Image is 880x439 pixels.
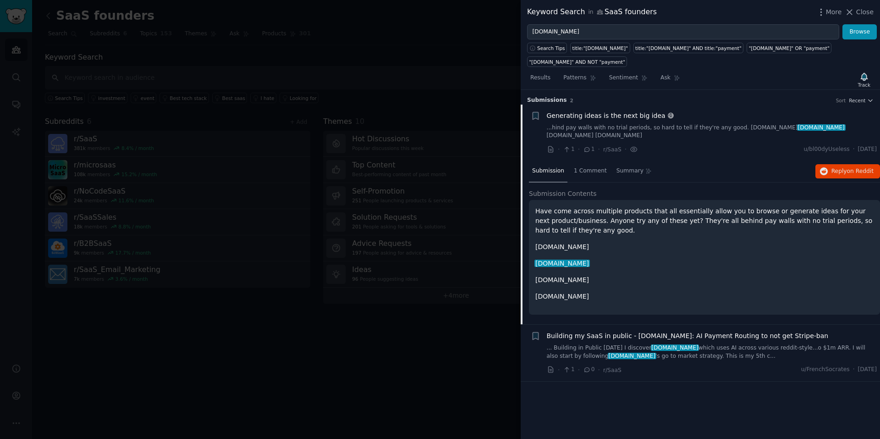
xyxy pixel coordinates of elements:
[558,144,560,154] span: ·
[527,71,554,89] a: Results
[578,365,580,375] span: ·
[603,367,621,373] span: r/SaaS
[527,6,657,18] div: Keyword Search SaaS founders
[856,7,874,17] span: Close
[849,97,865,104] span: Recent
[527,56,627,67] a: "[DOMAIN_NAME]" AND NOT "payment"
[535,292,874,301] p: [DOMAIN_NAME]
[547,331,829,341] a: Building my SaaS in public - [DOMAIN_NAME]: AI Payment Routing to not get Stripe-ban
[529,59,625,65] div: "[DOMAIN_NAME]" AND NOT "payment"
[858,366,877,374] span: [DATE]
[558,365,560,375] span: ·
[858,82,870,88] div: Track
[657,71,683,89] a: Ask
[578,144,580,154] span: ·
[651,345,699,351] span: [DOMAIN_NAME]
[858,145,877,154] span: [DATE]
[747,43,831,53] a: "[DOMAIN_NAME]" OR "payment"
[572,45,628,51] div: title:"[DOMAIN_NAME]"
[532,167,564,175] span: Submission
[563,366,574,374] span: 1
[570,98,573,103] span: 2
[633,43,744,53] a: title:"[DOMAIN_NAME]" AND title:"payment"
[609,74,638,82] span: Sentiment
[534,260,589,267] span: [DOMAIN_NAME]
[635,45,742,51] div: title:"[DOMAIN_NAME]" AND title:"payment"
[529,189,597,199] span: Submission Contents
[608,353,656,359] span: [DOMAIN_NAME]
[816,7,842,17] button: More
[606,71,651,89] a: Sentiment
[845,7,874,17] button: Close
[625,144,627,154] span: ·
[836,97,846,104] div: Sort
[855,70,874,89] button: Track
[563,145,574,154] span: 1
[535,242,874,252] p: [DOMAIN_NAME]
[853,366,855,374] span: ·
[849,97,874,104] button: Recent
[570,43,630,53] a: title:"[DOMAIN_NAME]"
[842,24,877,40] button: Browse
[598,365,600,375] span: ·
[598,144,600,154] span: ·
[535,275,874,285] p: [DOMAIN_NAME]
[853,145,855,154] span: ·
[616,167,643,175] span: Summary
[535,206,874,235] p: Have come across multiple products that all essentially allow you to browse or generate ideas for...
[547,344,877,360] a: ...️ Building in Public [DATE] I discover[DOMAIN_NAME]which uses AI across various reddit-style.....
[815,164,880,179] button: Replyon Reddit
[547,124,877,140] a: ...hind pay walls with no trial periods, so hard to tell if they're any good. [DOMAIN_NAME][DOMAI...
[574,167,607,175] span: 1 Comment
[527,96,567,105] span: Submission s
[603,146,621,153] span: r/SaaS
[527,43,567,53] button: Search Tips
[547,111,674,121] a: Generating ideas is the next big idea 😅
[588,8,593,17] span: in
[537,45,565,51] span: Search Tips
[583,145,594,154] span: 1
[749,45,830,51] div: "[DOMAIN_NAME]" OR "payment"
[530,74,550,82] span: Results
[660,74,671,82] span: Ask
[847,168,874,174] span: on Reddit
[560,71,599,89] a: Patterns
[801,366,850,374] span: u/FrenchSocrates
[826,7,842,17] span: More
[803,145,849,154] span: u/bl00dyUseless
[527,24,839,40] input: Try a keyword related to your business
[797,124,846,131] span: [DOMAIN_NAME]
[583,366,594,374] span: 0
[563,74,586,82] span: Patterns
[831,167,874,176] span: Reply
